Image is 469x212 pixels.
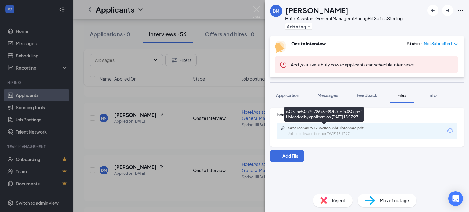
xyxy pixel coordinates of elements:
span: Feedback [357,92,377,98]
svg: Download [446,127,454,135]
span: Move to stage [380,197,409,204]
button: ArrowLeftNew [427,5,438,16]
button: Add FilePlus [270,150,304,162]
span: Application [276,92,299,98]
svg: Plus [275,153,281,159]
svg: ArrowRight [444,7,451,14]
div: a4231ac54e79178678c383b01bfa3847.pdf [288,126,373,131]
div: DM [273,8,279,14]
span: Files [397,92,406,98]
svg: Paperclip [280,126,285,131]
span: Messages [318,92,338,98]
span: Reject [332,197,345,204]
span: Info [428,92,437,98]
svg: ArrowLeftNew [429,7,437,14]
button: ArrowRight [442,5,453,16]
span: down [454,42,458,46]
svg: Ellipses [457,7,464,14]
svg: Plus [307,25,311,28]
h1: [PERSON_NAME] [285,5,348,15]
div: a4231ac54e79178678c383b01bfa3847.pdf Uploaded by applicant on [DATE] 15:17:27 [284,107,364,122]
b: Onsite Interview [291,41,326,46]
button: PlusAdd a tag [285,23,312,30]
span: Not Submitted [424,41,452,47]
span: so applicants can schedule interviews. [291,62,415,67]
a: Paperclipa4231ac54e79178678c383b01bfa3847.pdfUploaded by applicant on [DATE] 15:17:27 [280,126,379,136]
div: Indeed Resume [277,112,457,117]
svg: Error [280,61,287,68]
button: Add your availability now [291,62,339,68]
div: Open Intercom Messenger [448,191,463,206]
div: Uploaded by applicant on [DATE] 15:17:27 [288,131,379,136]
div: Status : [407,41,422,47]
div: Hotel Assistant General Manager at SpringHill Suites Sterling [285,15,403,21]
